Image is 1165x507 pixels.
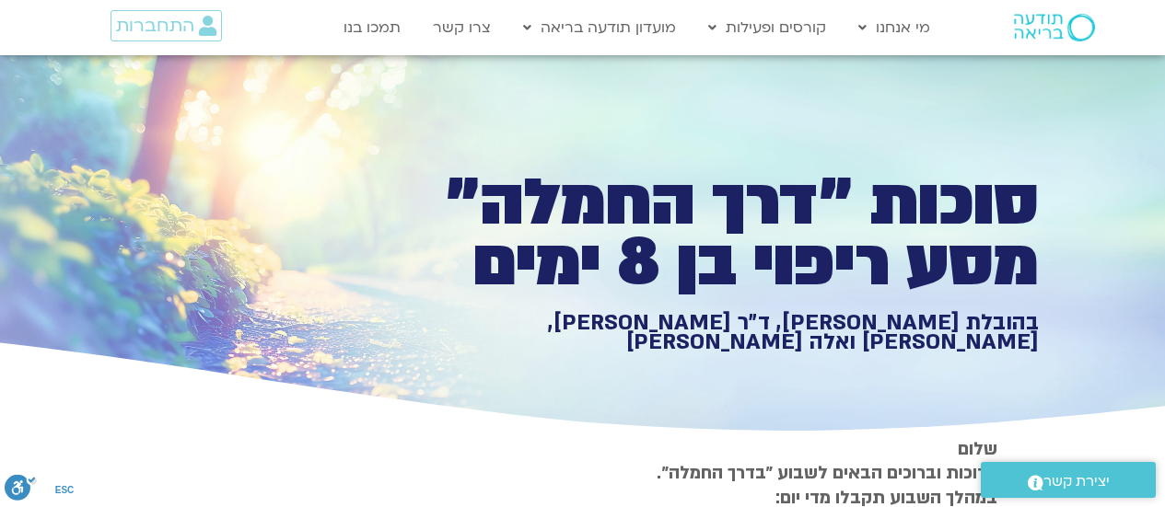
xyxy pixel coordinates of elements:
[401,173,1039,294] h1: סוכות ״דרך החמלה״ מסע ריפוי בן 8 ימים
[401,313,1039,352] h1: בהובלת [PERSON_NAME], ד״ר [PERSON_NAME], [PERSON_NAME] ואלה [PERSON_NAME]
[1043,469,1110,494] span: יצירת קשר
[514,10,685,45] a: מועדון תודעה בריאה
[111,10,222,41] a: התחברות
[1014,14,1095,41] img: תודעה בריאה
[849,10,939,45] a: מי אנחנו
[981,462,1156,498] a: יצירת קשר
[699,10,835,45] a: קורסים ופעילות
[958,437,997,461] strong: שלום
[334,10,410,45] a: תמכו בנו
[116,16,194,36] span: התחברות
[424,10,500,45] a: צרו קשר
